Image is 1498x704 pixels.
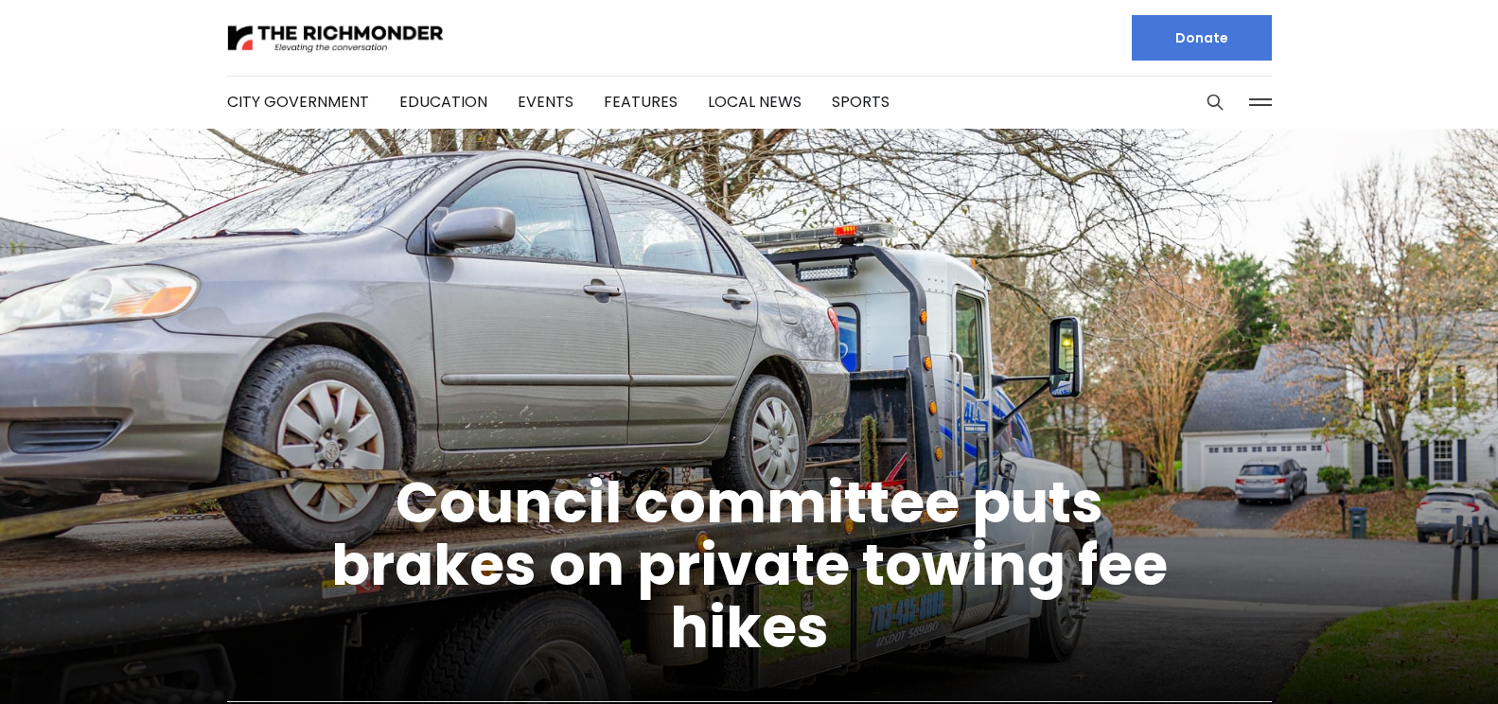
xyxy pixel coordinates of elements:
[1201,88,1229,116] button: Search this site
[1338,611,1498,704] iframe: portal-trigger
[227,22,445,55] img: The Richmonder
[331,463,1168,667] a: Council committee puts brakes on private towing fee hikes
[518,91,573,113] a: Events
[227,91,369,113] a: City Government
[832,91,890,113] a: Sports
[604,91,678,113] a: Features
[1132,15,1272,61] a: Donate
[708,91,802,113] a: Local News
[399,91,487,113] a: Education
